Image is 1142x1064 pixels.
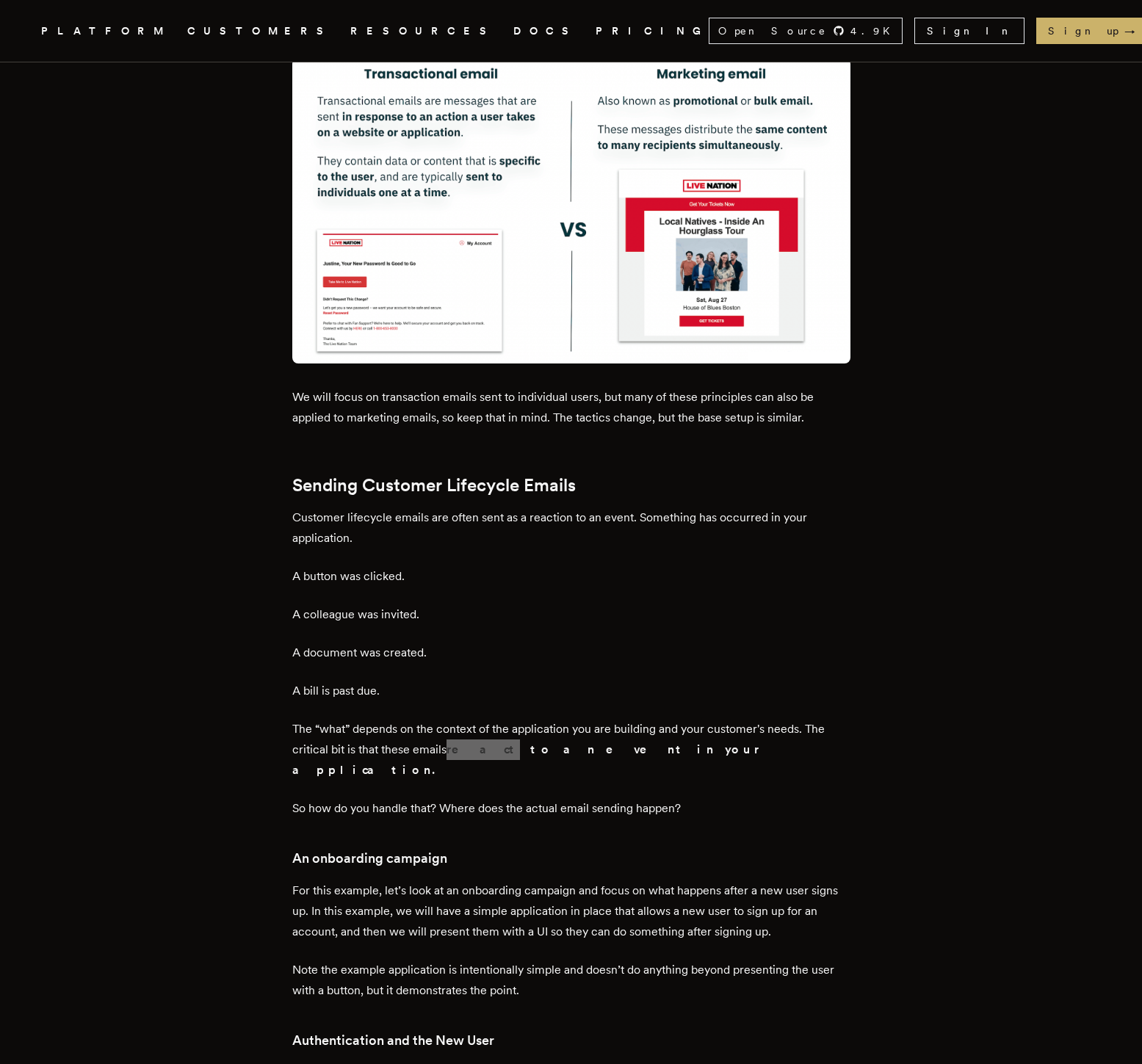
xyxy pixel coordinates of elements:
strong: react to an event in your application. [292,742,759,777]
p: A document was created. [292,643,850,663]
h2: Sending Customer Lifecycle Emails [292,475,850,496]
h3: Authentication and the New User [292,1030,850,1051]
p: So how do you handle that? Where does the actual email sending happen? [292,798,850,819]
p: For this example, let’s look at an onboarding campaign and focus on what happens after a new user... [292,880,850,942]
button: RESOURCES [350,22,496,40]
a: PRICING [596,22,709,40]
span: Open Source [718,23,827,38]
h3: An onboarding campaign [292,848,850,869]
p: A bill is past due. [292,681,850,701]
p: The “what” depends on the context of the application you are building and your customer's needs. ... [292,719,850,781]
span: 4.9 K [850,23,899,38]
button: PLATFORM [41,22,170,40]
p: Note the example application is intentionally simple and doesn’t do anything beyond presenting th... [292,960,850,1001]
p: Customer lifecycle emails are often sent as a reaction to an event. Something has occurred in you... [292,507,850,549]
p: A colleague was invited. [292,604,850,625]
p: We will focus on transaction emails sent to individual users, but many of these principles can al... [292,387,850,428]
a: DOCS [513,22,578,40]
a: CUSTOMERS [187,22,333,40]
img: the difference between transactional and marketing emails [292,58,850,363]
p: A button was clicked. [292,566,850,587]
a: Sign In [914,18,1024,44]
